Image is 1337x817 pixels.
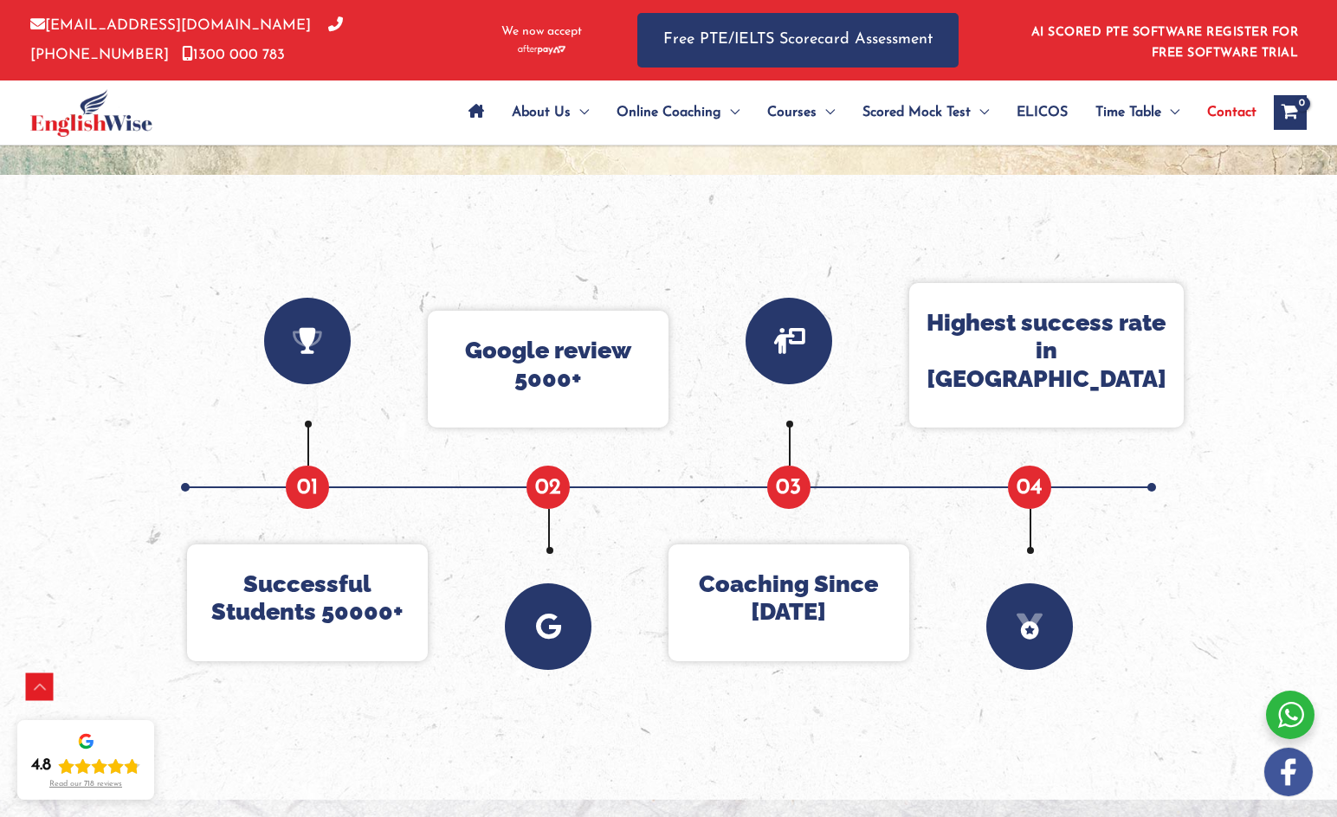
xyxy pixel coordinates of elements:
h4: Coaching Since [DATE] [686,570,892,627]
span: 04 [1008,466,1051,509]
img: cropped-ew-logo [30,89,152,137]
span: 02 [526,466,570,509]
span: Contact [1207,82,1256,143]
a: Free PTE/IELTS Scorecard Assessment [637,13,959,68]
span: Menu Toggle [571,82,589,143]
a: Online CoachingMenu Toggle [603,82,753,143]
span: Menu Toggle [971,82,989,143]
a: ELICOS [1003,82,1082,143]
aside: Header Widget 1 [1021,12,1307,68]
div: Read our 718 reviews [49,780,122,789]
img: white-facebook.png [1264,748,1313,796]
span: About Us [512,82,571,143]
span: Time Table [1095,82,1161,143]
div: 4.8 [31,756,51,776]
h4: Highest success rate in [GEOGRAPHIC_DATA] [927,309,1166,393]
a: Contact [1193,82,1256,143]
span: Menu Toggle [1161,82,1179,143]
a: [EMAIL_ADDRESS][DOMAIN_NAME] [30,18,311,33]
h4: Google review 5000+ [445,337,651,393]
span: 01 [286,466,329,509]
a: View Shopping Cart, empty [1274,95,1307,130]
a: CoursesMenu Toggle [753,82,849,143]
a: About UsMenu Toggle [498,82,603,143]
span: 03 [767,466,811,509]
span: Courses [767,82,817,143]
span: Menu Toggle [721,82,740,143]
a: AI SCORED PTE SOFTWARE REGISTER FOR FREE SOFTWARE TRIAL [1031,26,1299,60]
a: [PHONE_NUMBER] [30,18,343,61]
nav: Site Navigation: Main Menu [455,82,1256,143]
span: Scored Mock Test [862,82,971,143]
span: Menu Toggle [817,82,835,143]
img: Afterpay-Logo [518,45,565,55]
a: Scored Mock TestMenu Toggle [849,82,1003,143]
h4: Successful Students 50000+ [204,570,410,627]
span: Online Coaching [617,82,721,143]
a: 1300 000 783 [182,48,285,62]
span: We now accept [501,23,582,41]
span: ELICOS [1017,82,1068,143]
a: Time TableMenu Toggle [1082,82,1193,143]
div: Rating: 4.8 out of 5 [31,756,140,776]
